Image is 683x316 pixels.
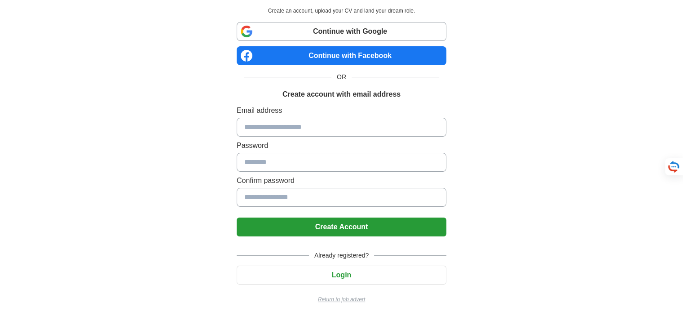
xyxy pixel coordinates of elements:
[237,295,446,303] a: Return to job advert
[237,46,446,65] a: Continue with Facebook
[237,271,446,279] a: Login
[237,105,446,116] label: Email address
[331,72,352,82] span: OR
[237,22,446,41] a: Continue with Google
[237,218,446,236] button: Create Account
[282,89,401,100] h1: Create account with email address
[309,251,374,260] span: Already registered?
[237,140,446,151] label: Password
[237,175,446,186] label: Confirm password
[237,266,446,285] button: Login
[238,7,445,15] p: Create an account, upload your CV and land your dream role.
